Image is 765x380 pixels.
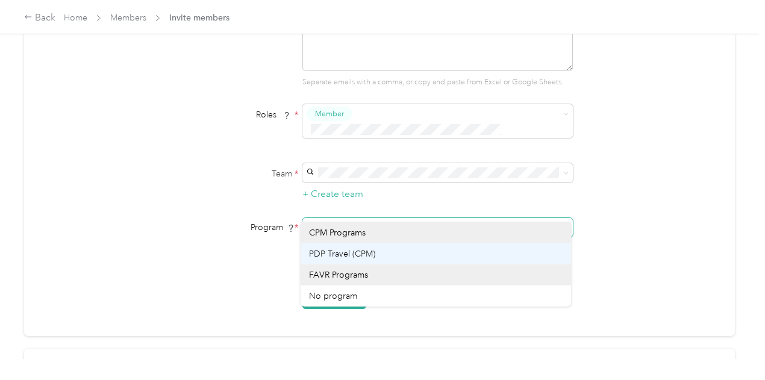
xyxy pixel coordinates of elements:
[148,221,298,234] div: Program
[169,11,230,24] span: Invite members
[302,77,573,88] p: Separate emails with a comma, or copy and paste from Excel or Google Sheets.
[252,105,295,124] span: Roles
[301,264,571,285] li: FAVR Programs
[64,13,87,23] a: Home
[309,291,357,301] span: No program
[302,187,363,202] button: + Create team
[110,13,146,23] a: Members
[307,107,352,122] button: Member
[698,313,765,380] iframe: Everlance-gr Chat Button Frame
[148,167,298,180] label: Team
[302,19,573,71] textarea: [EMAIL_ADDRESS][DOMAIN_NAME]
[315,108,344,119] span: Member
[309,249,375,259] span: PDP Travel (CPM)
[301,222,571,243] li: CPM Programs
[24,11,55,25] div: Back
